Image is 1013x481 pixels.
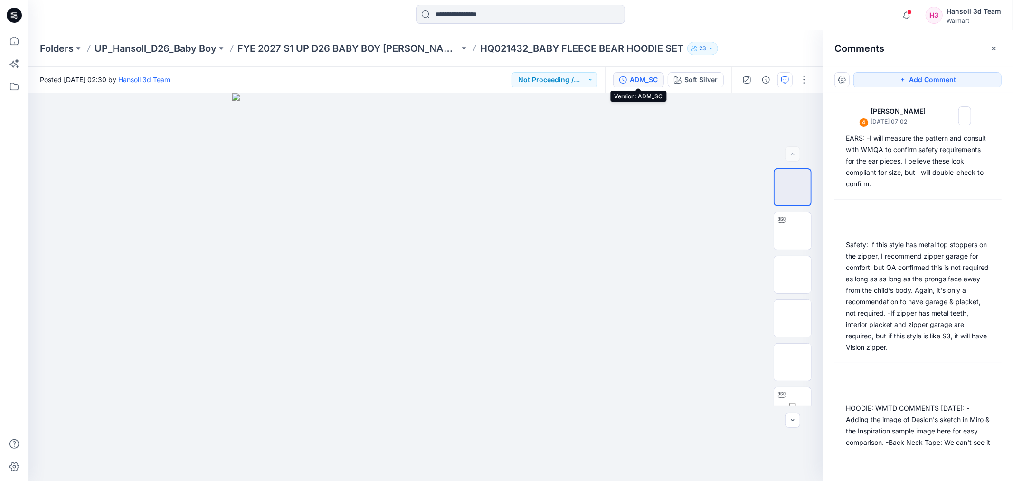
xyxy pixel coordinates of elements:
div: H3 [926,7,943,24]
div: Hansoll 3d Team [947,6,1001,17]
div: ADM_SC [630,75,658,85]
p: 23 [699,43,706,54]
h2: Comments [834,43,884,54]
div: Soft Silver [684,75,718,85]
a: UP_Hansoll_D26_Baby Boy [95,42,217,55]
p: [DATE] 07:02 [871,117,932,126]
div: Safety: If this style has metal top stoppers on the zipper, I recommend zipper garage for comfort... [846,239,990,353]
p: [PERSON_NAME] [871,106,932,117]
button: 23 [687,42,718,55]
button: Details [758,72,774,87]
a: FYE 2027 S1 UP D26 BABY BOY [PERSON_NAME] [237,42,459,55]
span: Posted [DATE] 02:30 by [40,75,170,85]
p: HQ021432_BABY FLEECE BEAR HOODIE SET [480,42,683,55]
div: EARS: -I will measure the pattern and consult with WMQA to confirm safety requirements for the ea... [846,133,990,190]
div: Walmart [947,17,1001,24]
a: Hansoll 3d Team [118,76,170,84]
div: 4 [859,118,869,127]
button: Soft Silver [668,72,724,87]
button: ADM_SC [613,72,664,87]
a: Folders [40,42,74,55]
button: Add Comment [853,72,1002,87]
img: eyJhbGciOiJIUzI1NiIsImtpZCI6IjAiLCJzbHQiOiJzZXMiLCJ0eXAiOiJKV1QifQ.eyJkYXRhIjp7InR5cGUiOiJzdG9yYW... [232,93,620,481]
img: Kristin Veit [848,106,867,125]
